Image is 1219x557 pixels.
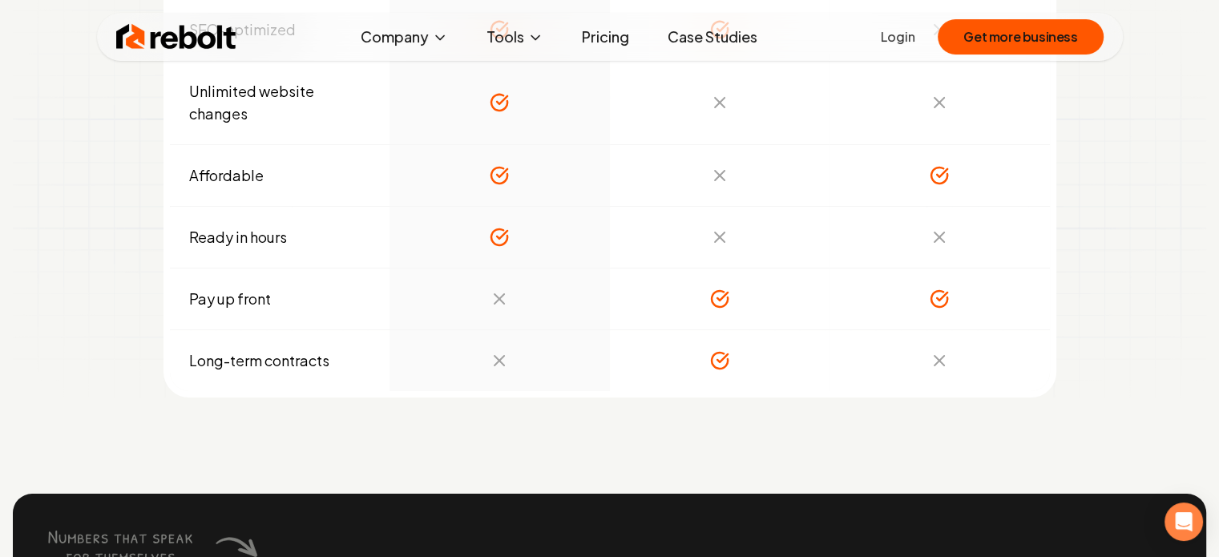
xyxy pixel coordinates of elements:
[569,21,642,53] a: Pricing
[655,21,770,53] a: Case Studies
[170,207,390,268] td: Ready in hours
[116,21,236,53] img: Rebolt Logo
[881,27,915,46] a: Login
[170,330,390,392] td: Long-term contracts
[1165,503,1203,541] div: Open Intercom Messenger
[170,145,390,207] td: Affordable
[938,19,1103,54] button: Get more business
[170,61,390,145] td: Unlimited website changes
[170,268,390,330] td: Pay up front
[348,21,461,53] button: Company
[474,21,556,53] button: Tools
